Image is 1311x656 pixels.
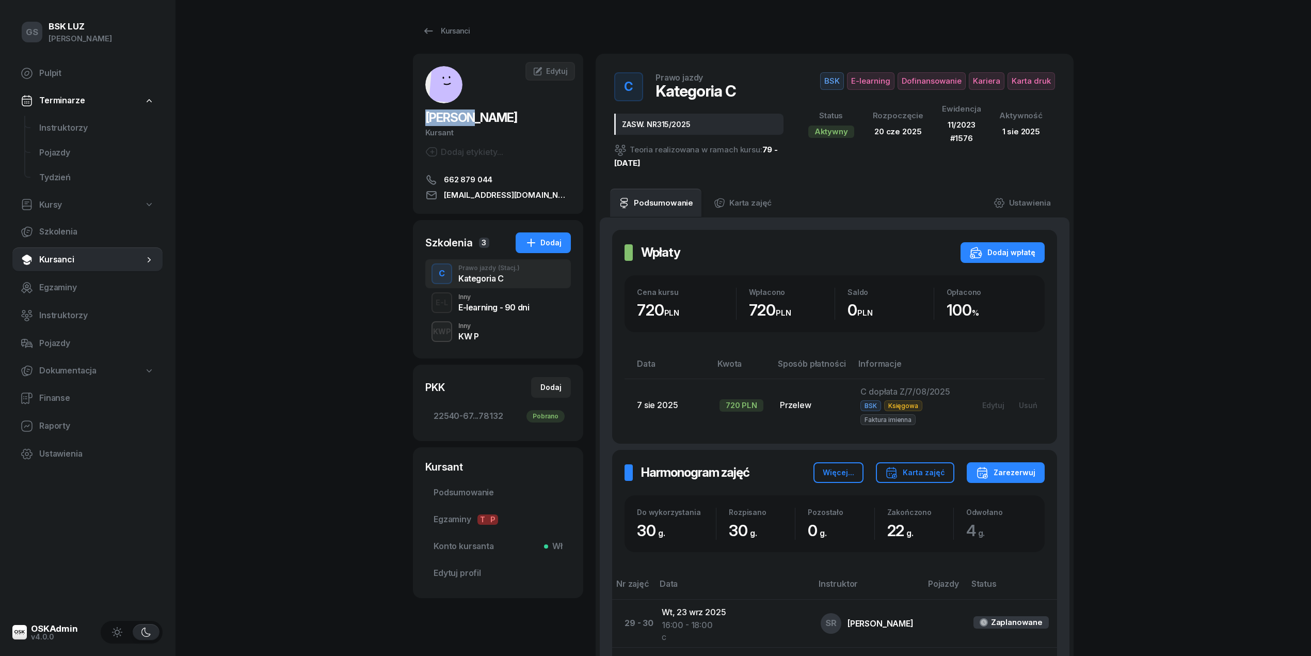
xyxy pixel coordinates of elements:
span: 7 sie 2025 [637,400,678,410]
button: Więcej... [813,462,864,483]
td: Wt, 23 wrz 2025 [653,599,812,647]
span: Instruktorzy [39,121,154,135]
span: Tydzień [39,171,154,184]
span: 3 [479,238,489,248]
div: 720 [749,301,835,320]
div: Kursanci [422,25,470,37]
td: 29 - 30 [612,599,653,647]
button: C [431,263,452,284]
h2: Harmonogram zajęć [641,464,749,481]
div: Dodaj etykiety... [425,146,503,158]
a: Kursy [12,193,163,217]
th: Kwota [711,357,772,379]
a: Dokumentacja [12,359,163,383]
span: [PERSON_NAME] [425,110,517,125]
small: PLN [664,308,680,318]
th: Data [653,577,812,599]
div: Status [808,109,854,122]
span: Podsumowanie [434,486,563,499]
span: Konto kursanta [434,540,563,553]
a: Szkolenia [12,220,163,244]
small: PLN [857,308,873,318]
div: Prawo jazdy [458,265,520,271]
span: P [488,514,498,525]
a: Podsumowanie [610,189,701,217]
a: Raporty [12,414,163,439]
small: g. [750,528,757,538]
div: Kategoria C [458,274,520,283]
div: OSKAdmin [31,624,78,633]
span: Dofinansowanie [898,72,966,90]
span: 22540-67...78132 [434,410,563,423]
span: BSK [820,72,844,90]
div: Zarezerwuj [976,466,1035,479]
div: Aktywny [808,126,854,138]
a: Pojazdy [12,331,163,356]
div: Dodaj wpłatę [970,246,1035,259]
button: BSKE-learningDofinansowanieKarieraKarta druk [820,72,1055,90]
button: Karta zajęć [876,462,954,483]
button: Usuń [1012,397,1045,414]
small: g. [820,528,827,538]
div: Zaplanowane [991,616,1043,629]
th: Informacje [852,357,967,379]
div: Pobrano [526,410,565,423]
div: C [620,76,637,97]
button: Dodaj wpłatę [961,242,1045,263]
div: [PERSON_NAME] [49,32,112,45]
div: 100 [947,301,1033,320]
span: Karta druk [1008,72,1055,90]
span: Pulpit [39,67,154,80]
button: Dodaj [531,377,571,398]
a: 662 879 044 [425,174,571,186]
div: 0 [848,301,934,320]
div: KWP [429,325,455,338]
span: [EMAIL_ADDRESS][DOMAIN_NAME] [444,189,571,201]
span: Finanse [39,392,154,405]
th: Status [965,577,1057,599]
div: Kursant [425,126,571,139]
div: Cena kursu [637,288,736,296]
div: Dodaj [540,381,562,394]
span: 22 [887,521,919,540]
div: Odwołano [966,508,1032,517]
button: Dodaj [516,232,571,253]
div: E-L [431,296,452,309]
a: Kursanci [12,247,163,272]
div: 1 sie 2025 [999,125,1043,138]
th: Data [625,357,711,379]
div: Więcej... [823,466,854,479]
div: Zakończono [887,508,953,517]
div: ZASW. NR315/2025 [614,114,784,135]
th: Sposób płatności [772,357,852,379]
th: Instruktor [812,577,922,599]
span: (Stacj.) [498,265,520,271]
div: E-learning - 90 dni [458,303,529,311]
small: g. [906,528,914,538]
a: Instruktorzy [12,303,163,328]
h2: Wpłaty [641,244,680,261]
div: Prawo jazdy [655,73,703,82]
span: Instruktorzy [39,309,154,322]
span: 4 [966,521,990,540]
button: Edytuj [975,397,1012,414]
th: Pojazdy [922,577,965,599]
span: Księgowa [884,400,922,411]
div: Teoria realizowana w ramach kursu: [614,143,784,170]
a: Ustawienia [12,442,163,466]
button: E-LInnyE-learning - 90 dni [425,288,571,317]
a: Kursanci [413,21,479,41]
a: Finanse [12,386,163,411]
a: Pojazdy [31,140,163,165]
span: E-learning [847,72,894,90]
div: Usuń [1019,401,1037,410]
small: g. [978,528,985,538]
div: Ewidencja [942,102,981,116]
div: Saldo [848,288,934,296]
span: Terminarze [39,94,85,107]
div: Przelew [780,399,844,412]
th: Nr zajęć [612,577,653,599]
span: Egzaminy [39,281,154,294]
div: Aktywność [999,109,1043,122]
div: Dodaj [525,237,562,249]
